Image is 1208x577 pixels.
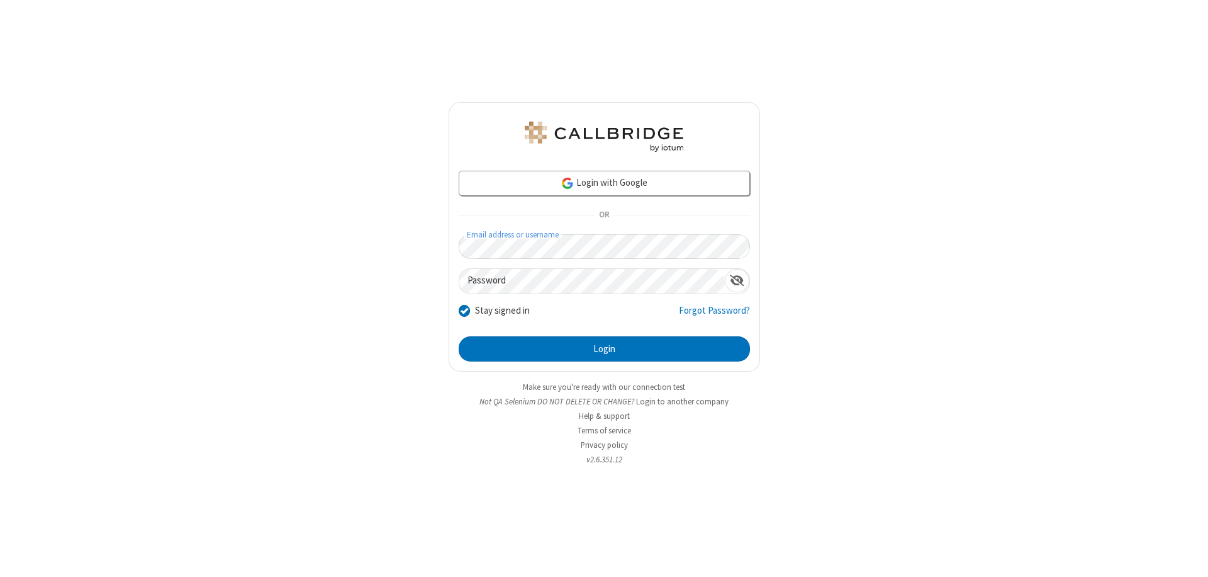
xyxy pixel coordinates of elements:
a: Help & support [579,411,630,421]
input: Email address or username [459,234,750,259]
label: Stay signed in [475,304,530,318]
a: Forgot Password? [679,304,750,328]
span: OR [594,207,614,224]
a: Login with Google [459,171,750,196]
a: Terms of service [578,425,631,436]
button: Login to another company [636,396,729,408]
li: Not QA Selenium DO NOT DELETE OR CHANGE? [449,396,760,408]
input: Password [459,269,725,294]
a: Privacy policy [581,440,628,450]
img: google-icon.png [561,176,574,190]
button: Login [459,336,750,362]
a: Make sure you're ready with our connection test [523,382,685,392]
img: QA Selenium DO NOT DELETE OR CHANGE [522,122,686,152]
li: v2.6.351.12 [449,454,760,466]
div: Show password [725,269,749,292]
